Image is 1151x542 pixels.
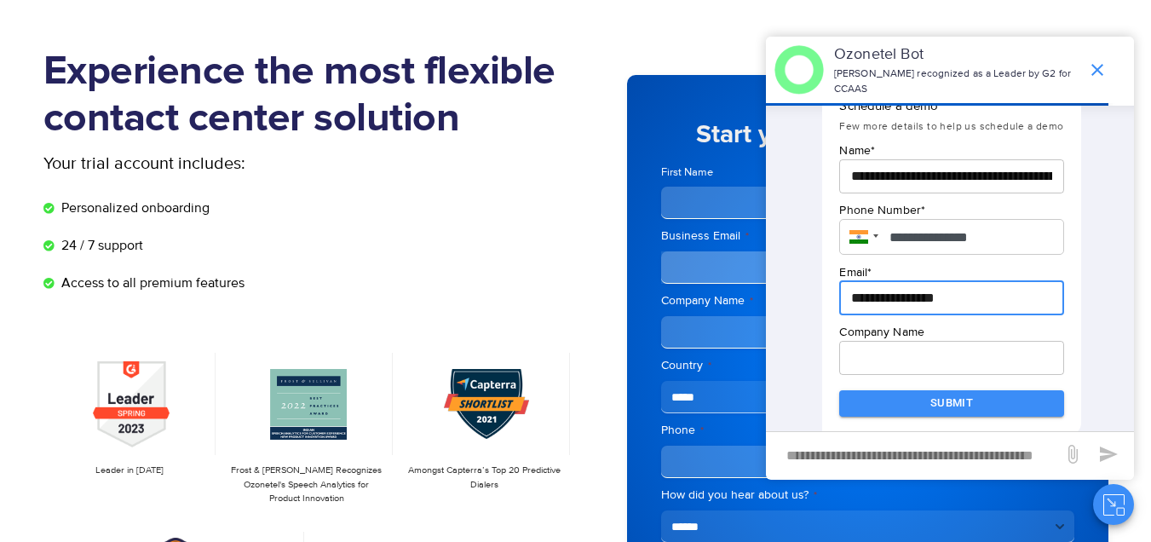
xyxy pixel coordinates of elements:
span: Few more details to help us schedule a demo [839,120,1063,133]
label: Phone [661,422,1074,439]
button: Submit [839,390,1063,417]
h1: Experience the most flexible contact center solution [43,49,576,142]
span: 24 / 7 support [57,235,143,256]
p: Leader in [DATE] [52,464,207,478]
p: Your trial account includes: [43,151,448,176]
span: Access to all premium features [57,273,245,293]
p: Email * [839,263,1063,281]
span: Personalized onboarding [57,198,210,218]
label: Business Email [661,228,1074,245]
p: [PERSON_NAME] recognized as a Leader by G2 for CCAAS [834,66,1079,97]
img: header [774,45,824,95]
label: How did you hear about us? [661,487,1074,504]
p: Schedule a demo [839,97,1063,117]
label: First Name [661,164,863,181]
p: Name * [839,141,1063,159]
span: end chat or minimize [1080,53,1114,87]
h5: Start your 7 day free trial now [661,122,1074,147]
p: Frost & [PERSON_NAME] Recognizes Ozonetel's Speech Analytics for Product Innovation [229,464,384,506]
label: Country [661,357,1074,374]
p: Phone Number * [839,201,1063,219]
p: Ozonetel Bot [834,43,1079,66]
p: Amongst Capterra’s Top 20 Predictive Dialers [406,464,561,492]
label: Company Name [661,292,1074,309]
div: new-msg-input [774,441,1054,471]
button: Close chat [1093,484,1134,525]
p: Company Name [839,323,1063,341]
div: India: + 91 [839,219,883,255]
